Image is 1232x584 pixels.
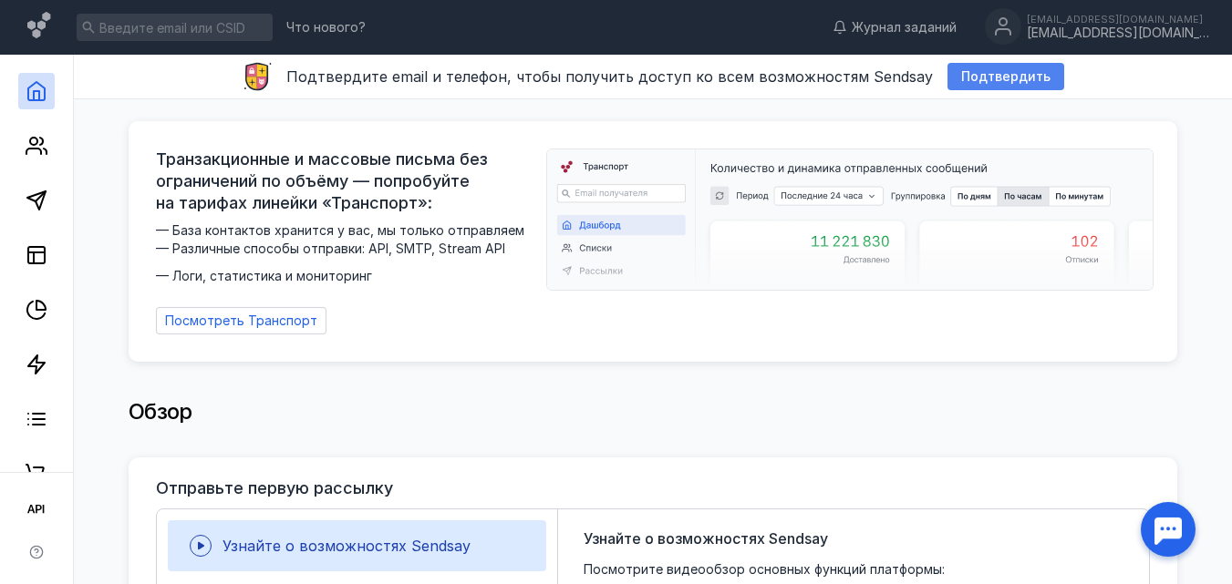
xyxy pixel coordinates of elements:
[1027,26,1209,41] div: [EMAIL_ADDRESS][DOMAIN_NAME]
[947,63,1064,90] button: Подтвердить
[223,537,471,555] span: Узнайте о возможностях Sendsay
[1027,14,1209,25] div: [EMAIL_ADDRESS][DOMAIN_NAME]
[129,398,192,425] span: Обзор
[584,560,945,579] span: Посмотрите видеообзор основных функций платформы:
[286,21,366,34] span: Что нового?
[852,18,957,36] span: Журнал заданий
[156,221,535,285] span: — База контактов хранится у вас, мы только отправляем — Различные способы отправки: API, SMTP, St...
[77,14,273,41] input: Введите email или CSID
[961,69,1051,85] span: Подтвердить
[584,528,828,549] span: Узнайте о возможностях Sendsay
[165,313,317,329] span: Посмотреть Транспорт
[277,21,375,34] a: Что нового?
[547,149,1153,290] img: dashboard-transport-banner
[286,67,933,86] span: Подтвердите email и телефон, чтобы получить доступ ко всем возможностям Sendsay
[823,18,966,36] a: Журнал заданий
[156,149,535,214] span: Транзакционные и массовые письма без ограничений по объёму — попробуйте на тарифах линейки «Транс...
[156,307,326,334] a: Посмотреть Транспорт
[156,479,393,497] h3: Отправьте первую рассылку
